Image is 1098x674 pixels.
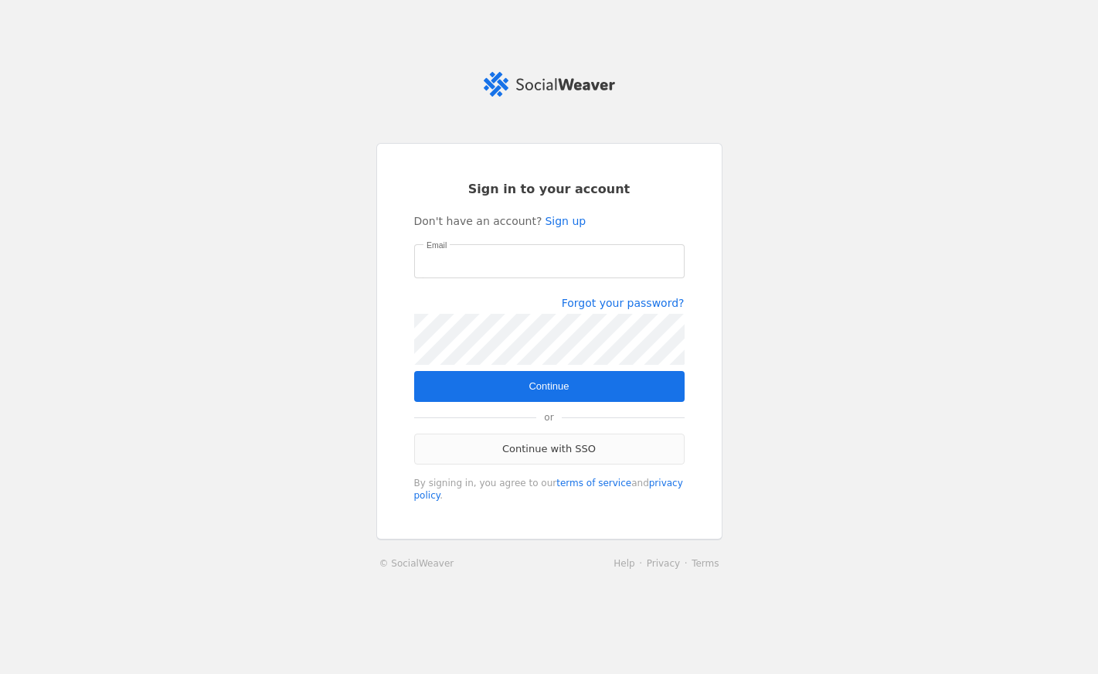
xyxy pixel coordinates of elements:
button: Continue [414,371,685,402]
a: Forgot your password? [562,297,685,309]
span: Continue [529,379,569,394]
span: Don't have an account? [414,213,542,229]
span: Sign in to your account [468,181,631,198]
mat-label: Email [427,239,447,253]
li: · [680,556,692,571]
a: Help [614,558,634,569]
a: Sign up [545,213,586,229]
input: Email [427,252,672,271]
a: terms of service [556,478,631,488]
a: Terms [692,558,719,569]
a: Continue with SSO [414,434,685,465]
li: · [635,556,647,571]
div: By signing in, you agree to our and . [414,477,685,502]
a: privacy policy [414,478,683,501]
span: or [536,402,561,433]
a: © SocialWeaver [379,556,454,571]
a: Privacy [647,558,680,569]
